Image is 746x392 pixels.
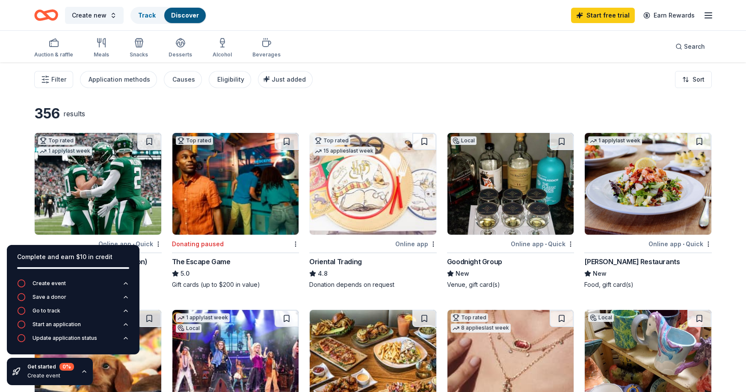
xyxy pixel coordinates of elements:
div: Donating paused [172,239,224,249]
div: Top rated [38,136,75,145]
button: Snacks [130,34,148,62]
button: Search [669,38,712,55]
div: Top rated [176,136,213,145]
div: Top rated [313,136,350,145]
div: Food, gift card(s) [584,280,712,289]
span: 4.8 [318,268,328,279]
div: Online app Quick [648,239,712,249]
a: Earn Rewards [638,8,700,23]
button: Application methods [80,71,157,88]
div: Go to track [33,307,60,314]
button: Create new [65,7,124,24]
div: Complete and earn $10 in credit [17,252,129,262]
div: Save a donor [33,294,66,301]
a: Track [138,12,156,19]
button: TrackDiscover [130,7,207,24]
a: Start free trial [571,8,635,23]
div: Meals [94,51,109,58]
div: 356 [34,105,60,122]
a: Home [34,5,58,25]
div: Local [176,324,201,333]
button: Desserts [169,34,192,62]
a: Image for Oriental TradingTop rated15 applieslast weekOnline appOriental Trading4.8Donation depen... [309,133,437,289]
button: Eligibility [209,71,251,88]
button: Alcohol [213,34,232,62]
span: Sort [693,74,705,85]
div: Goodnight Group [447,256,502,267]
div: 0 % [59,363,74,371]
button: Start an application [17,320,129,334]
span: Create new [72,10,107,21]
div: results [63,109,85,119]
span: 5.0 [181,268,189,279]
div: Eligibility [217,74,244,85]
span: Filter [51,74,66,85]
button: Filter [34,71,73,88]
img: Image for Cameron Mitchell Restaurants [585,133,711,235]
span: New [456,268,469,279]
button: Meals [94,34,109,62]
span: Just added [272,76,306,83]
div: Desserts [169,51,192,58]
div: Venue, gift card(s) [447,280,574,289]
a: Image for Goodnight GroupLocalOnline app•QuickGoodnight GroupNewVenue, gift card(s) [447,133,574,289]
div: 1 apply last week [38,147,92,156]
button: Beverages [252,34,281,62]
button: Go to track [17,307,129,320]
div: Update application status [33,335,97,342]
button: Create event [17,279,129,293]
a: Discover [171,12,199,19]
div: Oriental Trading [309,256,362,267]
div: Gift cards (up to $200 in value) [172,280,299,289]
a: Image for The Escape GameTop ratedDonating pausedThe Escape Game5.0Gift cards (up to $200 in value) [172,133,299,289]
div: Get started [27,363,74,371]
img: Image for Oriental Trading [310,133,436,235]
button: Causes [164,71,202,88]
span: • [545,241,547,248]
div: [PERSON_NAME] Restaurants [584,256,680,267]
button: Save a donor [17,293,129,307]
span: • [683,241,684,248]
img: Image for Goodnight Group [447,133,574,235]
img: Image for The Escape Game [172,133,299,235]
div: Create event [33,280,66,287]
span: Search [684,41,705,52]
div: Create event [27,372,74,379]
div: Online app [395,239,437,249]
div: Top rated [451,313,488,322]
div: Auction & raffle [34,51,73,58]
button: Just added [258,71,313,88]
button: Auction & raffle [34,34,73,62]
div: 15 applies last week [313,147,375,156]
span: New [593,268,607,279]
div: 8 applies last week [451,324,511,333]
div: Start an application [33,321,81,328]
div: Online app Quick [511,239,574,249]
a: Image for Cameron Mitchell Restaurants1 applylast weekOnline app•Quick[PERSON_NAME] RestaurantsNe... [584,133,712,289]
div: Snacks [130,51,148,58]
button: Sort [675,71,712,88]
button: Update application status [17,334,129,348]
div: Donation depends on request [309,280,437,289]
div: Application methods [89,74,150,85]
div: Causes [172,74,195,85]
div: Alcohol [213,51,232,58]
div: The Escape Game [172,256,231,267]
div: Local [451,136,477,145]
div: 1 apply last week [176,313,230,322]
div: 1 apply last week [588,136,642,145]
div: Beverages [252,51,281,58]
div: Local [588,313,614,322]
a: Image for New York Jets (In-Kind Donation)Top rated1 applylast weekOnline app•Quick[US_STATE] Jet... [34,133,162,289]
img: Image for New York Jets (In-Kind Donation) [35,133,161,235]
